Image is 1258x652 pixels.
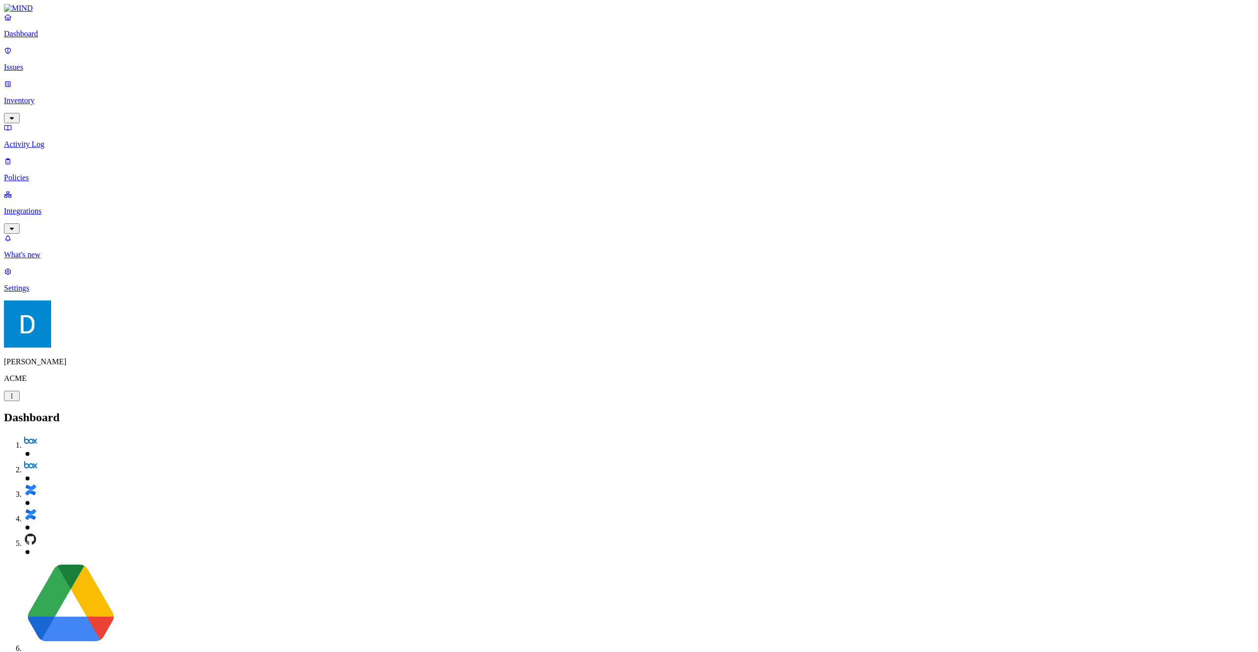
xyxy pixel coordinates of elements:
p: Policies [4,173,1254,182]
p: [PERSON_NAME] [4,357,1254,366]
img: svg%3e [24,508,37,521]
img: svg%3e [24,483,37,497]
img: svg%3e [24,459,37,472]
img: svg%3e [24,557,118,651]
img: Daniel Golshani [4,300,51,348]
p: Settings [4,284,1254,293]
p: Inventory [4,96,1254,105]
p: Activity Log [4,140,1254,149]
p: Integrations [4,207,1254,216]
p: What's new [4,250,1254,259]
a: Issues [4,46,1254,72]
a: Inventory [4,80,1254,122]
a: Policies [4,157,1254,182]
a: MIND [4,4,1254,13]
a: Settings [4,267,1254,293]
p: Dashboard [4,29,1254,38]
img: svg%3e [24,532,37,546]
h2: Dashboard [4,411,1254,424]
a: Integrations [4,190,1254,232]
a: Dashboard [4,13,1254,38]
a: What's new [4,234,1254,259]
a: Activity Log [4,123,1254,149]
p: Issues [4,63,1254,72]
img: MIND [4,4,33,13]
img: svg%3e [24,434,37,448]
p: ACME [4,374,1254,383]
